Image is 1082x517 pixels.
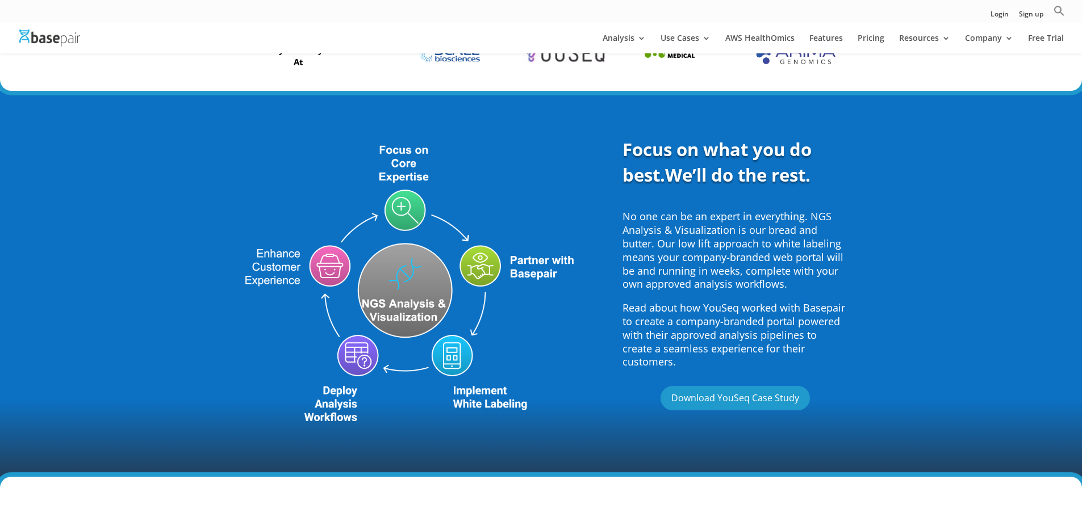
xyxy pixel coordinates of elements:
a: Resources [899,34,950,53]
a: Sign up [1019,11,1043,23]
a: Features [809,34,843,53]
iframe: Drift Widget Chat Controller [864,435,1068,503]
img: Brand Name [753,44,835,64]
img: NGS Analysis [235,137,589,431]
a: Free Trial [1028,34,1064,53]
svg: Search [1054,5,1065,16]
img: Basepair [19,30,80,46]
a: Pricing [858,34,884,53]
img: Brand Name [638,44,721,64]
b: Focus on what you do best. [623,137,812,187]
a: Company [965,34,1013,53]
b: We’ll do the rest. [665,163,811,187]
img: Brand Name [523,44,605,64]
a: Login [991,11,1009,23]
p: No one can be an expert in everything. NGS Analysis & Visualization is our bread and butter. Our ... [623,210,847,301]
img: Brand Name [408,44,491,64]
a: Analysis [603,34,646,53]
p: Read about how YouSeq worked with Basepair to create a company-branded portal powered with their ... [623,301,847,369]
a: AWS HealthOmics [725,34,795,53]
a: Search Icon Link [1054,5,1065,23]
a: Use Cases [661,34,711,53]
a: Download YouSeq Case Study [661,386,810,410]
strong: Trusted by Industry Leaders At [237,44,359,68]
